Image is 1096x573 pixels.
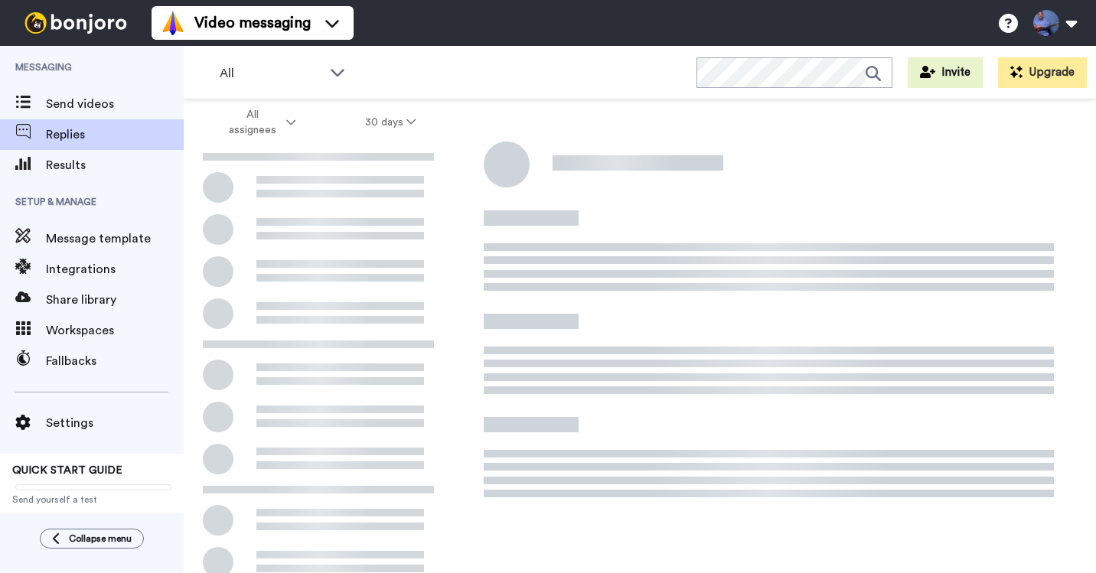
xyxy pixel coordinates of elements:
[331,109,451,136] button: 30 days
[46,291,184,309] span: Share library
[220,64,322,83] span: All
[46,230,184,248] span: Message template
[46,95,184,113] span: Send videos
[12,493,171,506] span: Send yourself a test
[18,12,133,34] img: bj-logo-header-white.svg
[998,57,1087,88] button: Upgrade
[221,107,283,138] span: All assignees
[69,532,132,545] span: Collapse menu
[161,11,185,35] img: vm-color.svg
[46,125,184,144] span: Replies
[908,57,983,88] button: Invite
[194,12,311,34] span: Video messaging
[46,414,184,432] span: Settings
[46,321,184,340] span: Workspaces
[40,529,144,549] button: Collapse menu
[187,101,331,144] button: All assignees
[46,260,184,278] span: Integrations
[46,352,184,370] span: Fallbacks
[12,465,122,476] span: QUICK START GUIDE
[46,156,184,174] span: Results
